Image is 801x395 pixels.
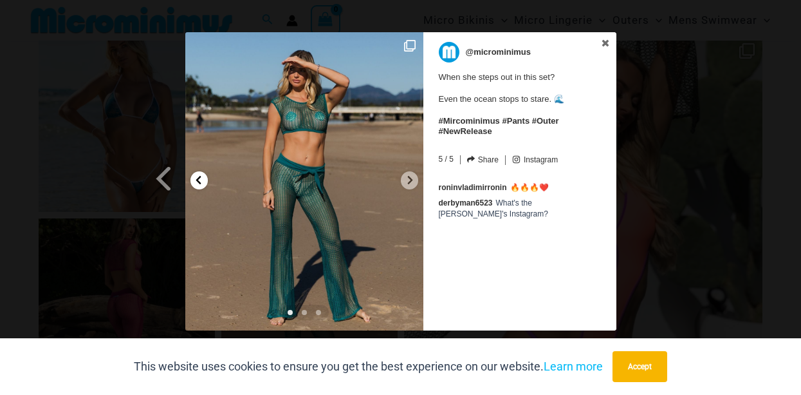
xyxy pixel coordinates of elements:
a: #Outer [532,116,559,126]
img: When she steps out in this set?<br> <br> Even the ocean stops to stare. 🌊 <br> <br> #Mircominimus... [185,32,423,331]
span: When she steps out in this set? Even the ocean stops to stare. 🌊 [439,66,593,137]
img: microminimus.jpg [439,42,459,63]
span: 5 / 5 [439,152,454,164]
a: derbyman6523 [439,198,493,207]
a: #Mircominimus [439,116,500,126]
p: This website uses cookies to ensure you get the best experience on our website. [134,357,603,376]
p: @microminimus [466,42,531,63]
a: @microminimus [439,42,593,63]
button: Accept [612,351,667,382]
a: Instagram [512,155,558,165]
a: Learn more [544,360,603,373]
a: roninvladimirronin [439,183,507,192]
span: 🔥🔥🔥❤️ [510,183,549,192]
a: Share [467,155,499,164]
span: What's the [PERSON_NAME]'s Instagram? [439,198,548,218]
a: #Pants [502,116,529,126]
a: #NewRelease [439,126,492,136]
